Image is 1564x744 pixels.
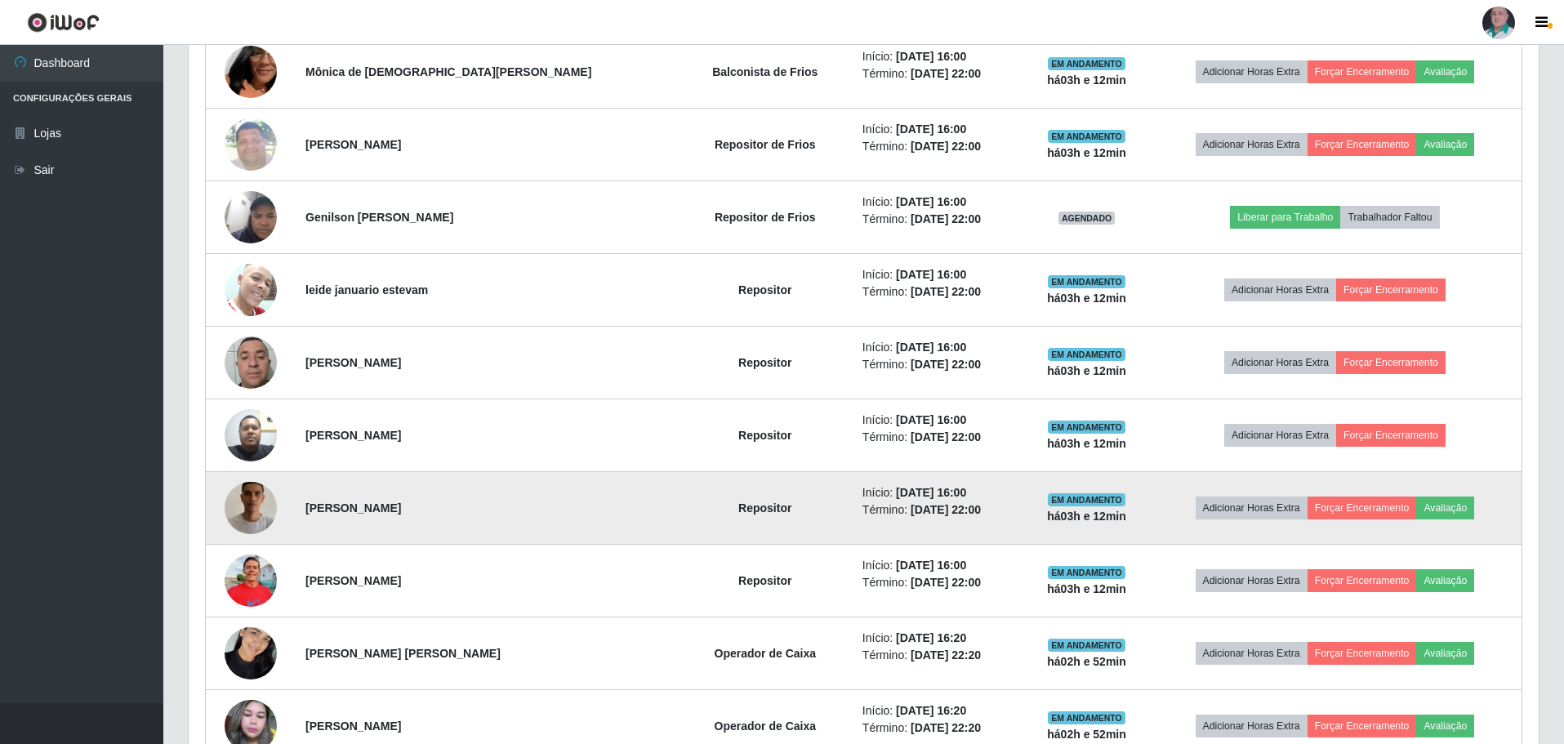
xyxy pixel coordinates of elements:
strong: Repositor [738,356,791,369]
strong: há 02 h e 52 min [1047,728,1126,741]
strong: [PERSON_NAME] [305,501,401,515]
span: EM ANDAMENTO [1048,639,1125,652]
time: [DATE] 22:00 [911,358,981,371]
time: [DATE] 22:00 [911,503,981,516]
button: Forçar Encerramento [1308,569,1417,592]
button: Avaliação [1416,642,1474,665]
strong: Repositor de Frios [715,138,816,151]
strong: [PERSON_NAME] [305,574,401,587]
time: [DATE] 22:00 [911,67,981,80]
img: 1757774886821.jpeg [225,546,277,615]
strong: há 03 h e 12 min [1047,146,1126,159]
img: 1736860936757.jpeg [225,618,277,688]
time: [DATE] 16:20 [896,631,966,644]
strong: há 02 h e 52 min [1047,655,1126,668]
span: EM ANDAMENTO [1048,130,1125,143]
img: 1755624541538.jpeg [225,400,277,470]
time: [DATE] 22:00 [911,576,981,589]
button: Adicionar Horas Extra [1196,715,1308,737]
button: Adicionar Horas Extra [1196,497,1308,519]
button: Forçar Encerramento [1336,424,1446,447]
time: [DATE] 22:00 [911,140,981,153]
time: [DATE] 16:00 [896,268,966,281]
li: Término: [862,283,1015,301]
img: 1697490161329.jpeg [225,109,277,179]
time: [DATE] 22:00 [911,212,981,225]
li: Término: [862,429,1015,446]
span: AGENDADO [1058,212,1116,225]
strong: Operador de Caixa [715,647,817,660]
li: Início: [862,48,1015,65]
strong: [PERSON_NAME] [305,138,401,151]
li: Início: [862,121,1015,138]
time: [DATE] 16:00 [896,341,966,354]
span: EM ANDAMENTO [1048,275,1125,288]
time: [DATE] 22:00 [911,430,981,443]
strong: Repositor [738,429,791,442]
strong: há 03 h e 12 min [1047,292,1126,305]
time: [DATE] 16:00 [896,559,966,572]
button: Adicionar Horas Extra [1196,133,1308,156]
li: Término: [862,574,1015,591]
li: Término: [862,356,1015,373]
li: Término: [862,647,1015,664]
span: EM ANDAMENTO [1048,57,1125,70]
button: Avaliação [1416,497,1474,519]
button: Liberar para Trabalho [1230,206,1340,229]
strong: Operador de Caixa [715,719,817,733]
li: Início: [862,630,1015,647]
li: Início: [862,557,1015,574]
img: CoreUI Logo [27,12,100,33]
img: 1755915941473.jpeg [225,255,277,324]
strong: [PERSON_NAME] [305,356,401,369]
button: Avaliação [1416,133,1474,156]
strong: Genilson [PERSON_NAME] [305,211,453,224]
span: EM ANDAMENTO [1048,421,1125,434]
button: Forçar Encerramento [1336,351,1446,374]
strong: há 03 h e 12 min [1047,582,1126,595]
button: Avaliação [1416,715,1474,737]
strong: leide januario estevam [305,283,428,296]
strong: Mônica de [DEMOGRAPHIC_DATA][PERSON_NAME] [305,65,591,78]
li: Término: [862,211,1015,228]
button: Avaliação [1416,60,1474,83]
time: [DATE] 16:00 [896,50,966,63]
time: [DATE] 22:20 [911,648,981,662]
time: [DATE] 16:00 [896,195,966,208]
button: Forçar Encerramento [1308,60,1417,83]
strong: Repositor [738,574,791,587]
button: Forçar Encerramento [1336,278,1446,301]
button: Adicionar Horas Extra [1224,424,1336,447]
time: [DATE] 22:20 [911,721,981,734]
strong: há 03 h e 12 min [1047,364,1126,377]
strong: há 03 h e 12 min [1047,437,1126,450]
button: Forçar Encerramento [1308,642,1417,665]
img: 1759198636369.jpeg [225,171,277,264]
button: Adicionar Horas Extra [1224,351,1336,374]
button: Adicionar Horas Extra [1196,569,1308,592]
strong: [PERSON_NAME] [305,719,401,733]
button: Forçar Encerramento [1308,715,1417,737]
li: Início: [862,484,1015,501]
button: Forçar Encerramento [1308,133,1417,156]
strong: Repositor de Frios [715,211,816,224]
button: Adicionar Horas Extra [1196,60,1308,83]
span: EM ANDAMENTO [1048,348,1125,361]
li: Término: [862,501,1015,519]
span: EM ANDAMENTO [1048,493,1125,506]
strong: [PERSON_NAME] [PERSON_NAME] [305,647,501,660]
time: [DATE] 16:00 [896,486,966,499]
strong: [PERSON_NAME] [305,429,401,442]
li: Término: [862,138,1015,155]
li: Término: [862,65,1015,82]
button: Adicionar Horas Extra [1224,278,1336,301]
img: 1759943132351.jpeg [225,25,277,118]
time: [DATE] 16:00 [896,413,966,426]
time: [DATE] 16:00 [896,123,966,136]
button: Adicionar Horas Extra [1196,642,1308,665]
strong: há 03 h e 12 min [1047,510,1126,523]
li: Início: [862,194,1015,211]
li: Início: [862,266,1015,283]
strong: Balconista de Frios [712,65,818,78]
span: EM ANDAMENTO [1048,566,1125,579]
